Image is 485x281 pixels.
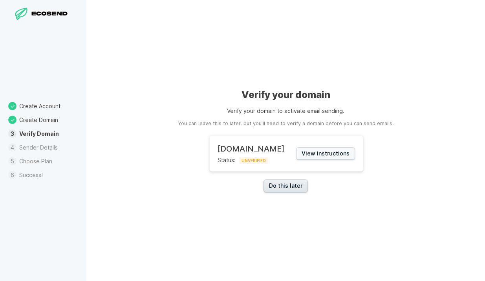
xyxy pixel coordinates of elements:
h2: [DOMAIN_NAME] [218,144,284,153]
span: UNVERIFIED [239,157,268,164]
div: Status: [218,144,284,163]
h1: Verify your domain [242,89,330,101]
button: View instructions [296,147,355,160]
p: Verify your domain to activate email sending. [227,107,344,115]
a: Do this later [264,179,308,192]
aside: You can leave this to later, but you'll need to verify a domain before you can send emails. [178,120,393,128]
